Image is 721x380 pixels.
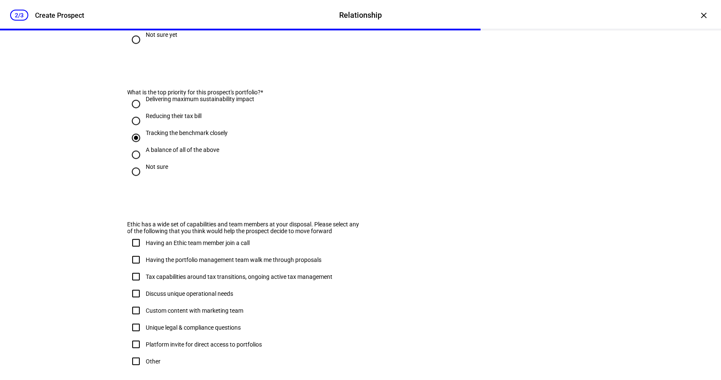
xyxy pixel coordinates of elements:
[146,31,178,38] div: Not sure yet
[146,290,234,297] div: Discuss unique operational needs
[128,221,359,234] span: Ethic has a wide set of capabilities and team members at your disposal. Please select any of the ...
[146,341,262,348] div: Platform invite for direct access to portfolios
[146,324,241,331] div: Unique legal & compliance questions
[128,89,261,96] span: What is the top priority for this prospect's portfolio?
[146,256,322,263] div: Having the portfolio management team walk me through proposals
[146,96,255,102] div: Delivering maximum sustainability impact
[146,358,161,365] div: Other
[146,129,228,136] div: Tracking the benchmark closely
[146,240,250,246] div: Having an Ethic team member join a call
[10,10,28,21] div: 2/3
[146,273,333,280] div: Tax capabilities around tax transitions, ongoing active tax management
[146,307,244,314] div: Custom content with marketing team
[697,8,711,22] div: ×
[146,146,220,153] div: A balance of all of the above
[146,113,202,119] div: Reducing their tax bill
[339,10,382,21] div: Relationship
[35,11,84,19] div: Create Prospect
[146,163,169,170] div: Not sure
